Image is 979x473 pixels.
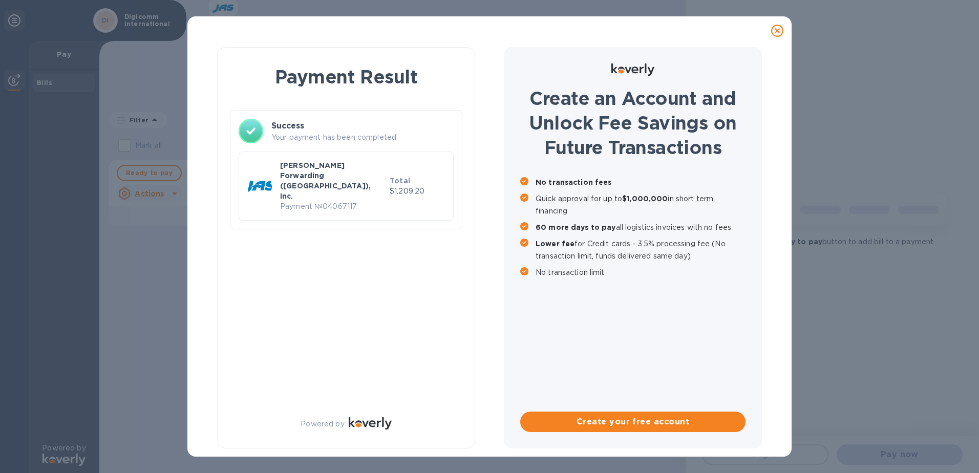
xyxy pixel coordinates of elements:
[271,120,454,132] h3: Success
[349,417,392,429] img: Logo
[528,416,737,428] span: Create your free account
[536,266,746,278] p: No transaction limit
[520,412,746,432] button: Create your free account
[611,63,654,76] img: Logo
[271,132,454,143] p: Your payment has been completed.
[390,186,445,197] p: $1,209.20
[301,419,344,429] p: Powered by
[536,240,574,248] b: Lower fee
[536,178,612,186] b: No transaction fees
[536,221,746,233] p: all logistics invoices with no fees
[536,238,746,262] p: for Credit cards - 3.5% processing fee (No transaction limit, funds delivered same day)
[280,201,386,212] p: Payment № 04067117
[234,64,458,90] h1: Payment Result
[520,86,746,160] h1: Create an Account and Unlock Fee Savings on Future Transactions
[536,192,746,217] p: Quick approval for up to in short term financing
[390,177,410,185] b: Total
[280,160,386,201] p: [PERSON_NAME] Forwarding ([GEOGRAPHIC_DATA]), Inc.
[622,195,668,203] b: $1,000,000
[536,223,616,231] b: 60 more days to pay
